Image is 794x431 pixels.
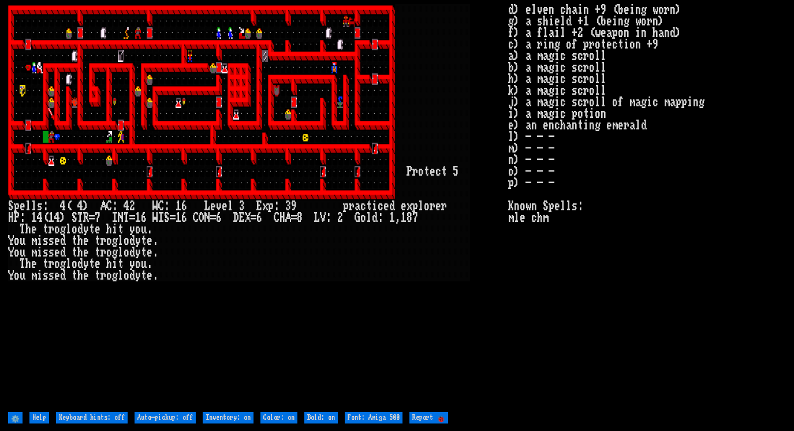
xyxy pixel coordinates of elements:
[89,258,95,270] div: t
[31,212,37,224] div: 1
[54,212,60,224] div: 4
[54,235,60,247] div: e
[210,212,216,224] div: =
[72,224,77,235] div: o
[60,235,66,247] div: d
[54,270,60,281] div: e
[37,270,43,281] div: i
[430,200,435,212] div: r
[43,235,49,247] div: s
[260,412,297,423] input: Color: on
[256,212,262,224] div: 6
[326,212,331,224] div: :
[395,212,401,224] div: ,
[106,224,112,235] div: h
[14,247,20,258] div: o
[66,200,72,212] div: (
[72,247,77,258] div: t
[56,412,128,423] input: Keyboard hints: off
[141,258,147,270] div: u
[245,212,251,224] div: X
[72,235,77,247] div: t
[141,235,147,247] div: t
[31,247,37,258] div: m
[158,200,164,212] div: C
[49,247,54,258] div: s
[222,200,228,212] div: e
[279,212,285,224] div: H
[100,200,106,212] div: A
[343,200,349,212] div: p
[43,247,49,258] div: s
[360,200,366,212] div: c
[83,258,89,270] div: y
[152,212,158,224] div: W
[124,235,129,247] div: o
[372,212,378,224] div: d
[8,212,14,224] div: H
[412,200,418,212] div: p
[31,200,37,212] div: l
[152,247,158,258] div: .
[60,212,66,224] div: )
[60,224,66,235] div: g
[77,200,83,212] div: 4
[124,247,129,258] div: o
[216,200,222,212] div: v
[112,212,118,224] div: I
[291,212,297,224] div: =
[77,224,83,235] div: d
[60,247,66,258] div: d
[135,412,196,423] input: Auto-pickup: off
[378,200,383,212] div: c
[112,200,118,212] div: :
[60,270,66,281] div: d
[20,200,25,212] div: e
[320,212,326,224] div: V
[43,270,49,281] div: s
[256,200,262,212] div: E
[441,200,447,212] div: r
[285,212,291,224] div: A
[106,247,112,258] div: o
[124,200,129,212] div: 4
[118,247,124,258] div: l
[83,200,89,212] div: )
[83,247,89,258] div: e
[20,270,25,281] div: u
[20,212,25,224] div: :
[164,212,170,224] div: S
[274,200,279,212] div: :
[43,200,49,212] div: :
[129,270,135,281] div: d
[124,270,129,281] div: o
[285,200,291,212] div: 3
[349,200,355,212] div: r
[14,200,20,212] div: p
[83,224,89,235] div: y
[43,224,49,235] div: t
[383,200,389,212] div: e
[77,270,83,281] div: h
[66,224,72,235] div: l
[135,235,141,247] div: y
[176,200,181,212] div: 1
[112,270,118,281] div: g
[89,224,95,235] div: t
[95,224,100,235] div: e
[152,200,158,212] div: W
[147,235,152,247] div: e
[95,270,100,281] div: t
[66,258,72,270] div: l
[49,258,54,270] div: r
[14,235,20,247] div: o
[20,224,25,235] div: T
[77,258,83,270] div: d
[158,212,164,224] div: I
[54,258,60,270] div: o
[8,270,14,281] div: Y
[141,247,147,258] div: t
[337,212,343,224] div: 2
[118,212,124,224] div: N
[141,270,147,281] div: t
